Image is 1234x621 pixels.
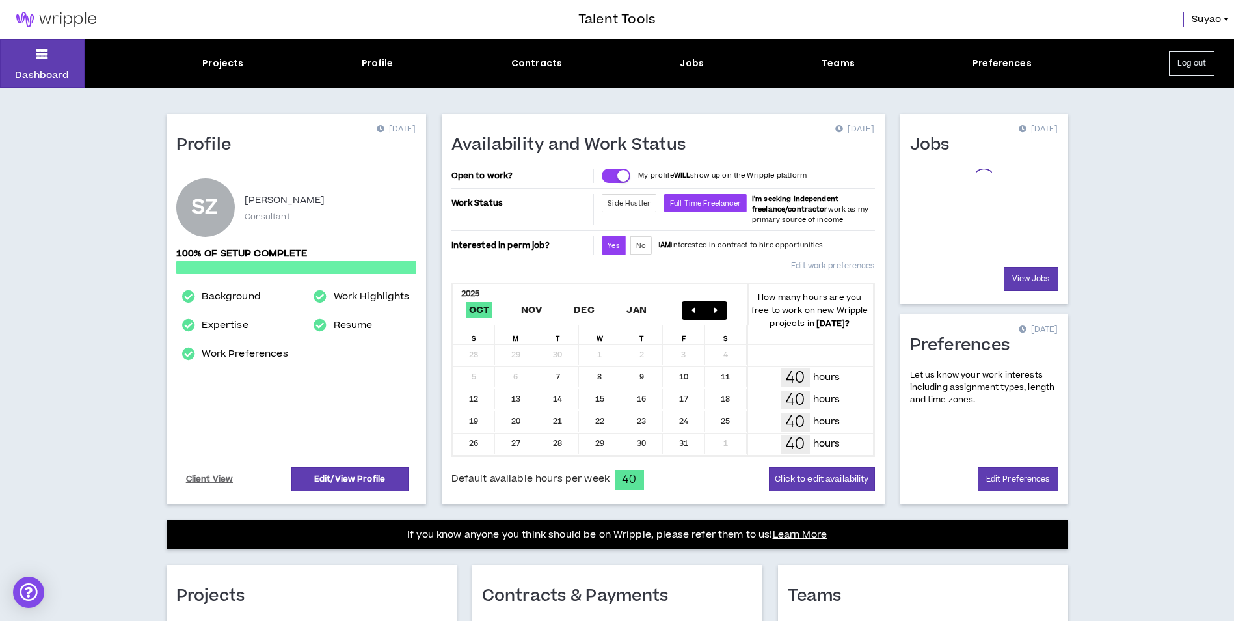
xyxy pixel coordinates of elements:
div: F [663,325,705,344]
p: Dashboard [15,68,69,82]
span: Side Hustler [608,199,651,208]
div: T [621,325,664,344]
h1: Teams [788,586,852,607]
h1: Jobs [910,135,959,156]
p: Let us know your work interests including assignment types, length and time zones. [910,369,1058,407]
div: SZ [192,198,219,217]
h1: Availability and Work Status [451,135,696,156]
b: 2025 [461,288,480,299]
a: Resume [334,318,373,333]
p: hours [813,437,840,451]
p: hours [813,370,840,385]
p: I interested in contract to hire opportunities [658,240,824,251]
p: [DATE] [1019,123,1058,136]
a: Edit Preferences [978,467,1058,491]
div: Preferences [972,57,1032,70]
div: S [705,325,747,344]
a: Client View [184,468,235,491]
span: work as my primary source of income [752,194,868,225]
b: [DATE] ? [816,318,850,329]
p: [DATE] [1019,324,1058,337]
button: Click to edit availability [769,467,874,491]
span: Suyao [1192,12,1221,27]
p: Interested in perm job? [451,236,591,255]
span: Jan [624,302,649,318]
h1: Profile [176,135,241,156]
strong: WILL [674,171,691,180]
a: Expertise [202,318,248,333]
a: Work Preferences [202,346,288,362]
div: Jobs [680,57,704,70]
h1: Projects [176,586,255,607]
a: View Jobs [1004,267,1058,291]
p: Open to work? [451,171,591,181]
p: How many hours are you free to work on new Wripple projects in [747,291,873,330]
h1: Preferences [910,335,1020,356]
div: S [453,325,496,344]
div: Teams [822,57,855,70]
p: hours [813,393,840,407]
button: Log out [1169,51,1214,76]
b: I'm seeking independent freelance/contractor [752,194,838,214]
div: Projects [202,57,243,70]
span: Oct [466,302,492,318]
a: Learn More [773,528,827,542]
div: T [537,325,580,344]
p: Consultant [245,211,290,223]
a: Background [202,289,260,305]
div: Profile [362,57,394,70]
p: 100% of setup complete [176,247,416,261]
h1: Contracts & Payments [482,586,678,607]
p: If you know anyone you think should be on Wripple, please refer them to us! [407,527,827,543]
strong: AM [660,240,671,250]
span: Default available hours per week [451,472,610,486]
p: [DATE] [835,123,874,136]
p: hours [813,415,840,429]
a: Edit/View Profile [291,467,409,491]
span: Nov [518,302,545,318]
a: Work Highlights [334,289,410,305]
span: Dec [571,302,597,318]
p: Work Status [451,194,591,212]
p: [PERSON_NAME] [245,193,325,208]
p: [DATE] [377,123,416,136]
div: Suyao Z. [176,178,235,237]
p: My profile show up on the Wripple platform [638,171,807,181]
div: Contracts [511,57,562,70]
span: No [636,241,646,251]
span: Yes [608,241,619,251]
div: Open Intercom Messenger [13,577,44,608]
div: W [579,325,621,344]
h3: Talent Tools [578,10,656,29]
div: M [495,325,537,344]
a: Edit work preferences [791,255,874,277]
